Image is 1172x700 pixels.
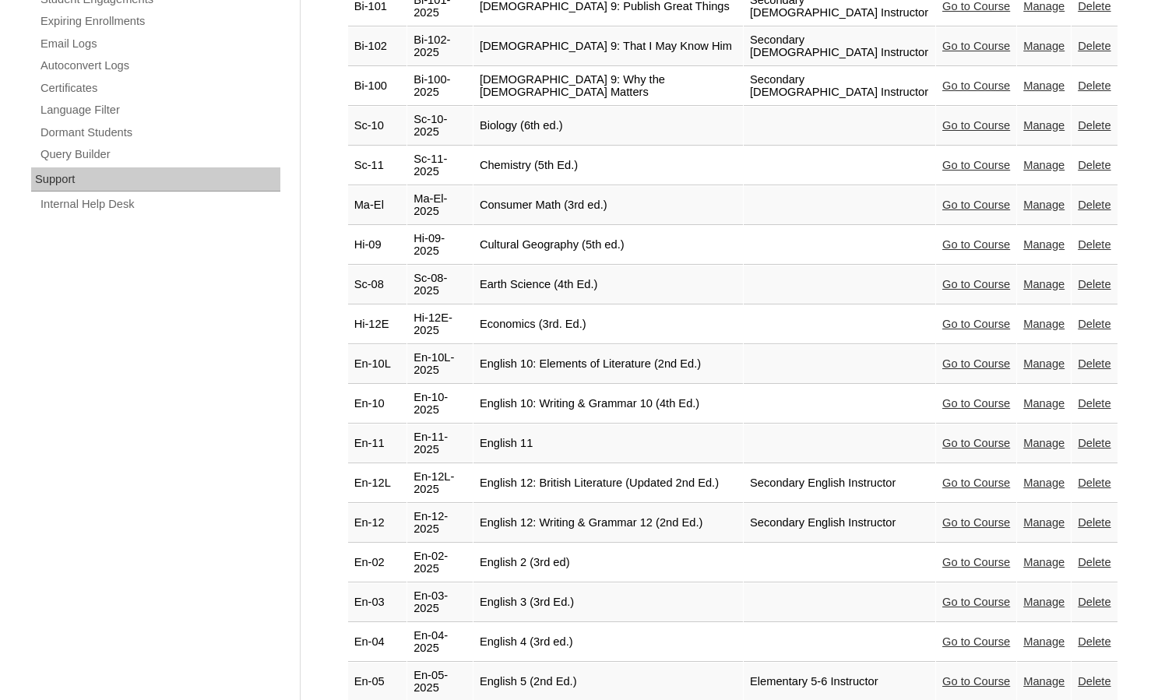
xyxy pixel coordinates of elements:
a: Go to Course [942,516,1010,529]
a: Manage [1023,675,1065,688]
a: Delete [1078,556,1110,568]
a: Go to Course [942,635,1010,648]
td: [DEMOGRAPHIC_DATA] 9: Why the [DEMOGRAPHIC_DATA] Matters [473,67,743,106]
td: Hi-12E [348,305,407,344]
td: En-10L [348,345,407,384]
a: Manage [1023,437,1065,449]
td: Hi-09-2025 [407,226,473,265]
a: Delete [1078,238,1110,251]
a: Go to Course [942,159,1010,171]
a: Manage [1023,516,1065,529]
td: Ma-El-2025 [407,186,473,225]
td: En-10 [348,385,407,424]
td: En-03 [348,583,407,622]
td: Sc-11-2025 [407,146,473,185]
td: Consumer Math (3rd ed.) [473,186,743,225]
td: Chemistry (5th Ed.) [473,146,743,185]
a: Delete [1078,159,1110,171]
td: Bi-100-2025 [407,67,473,106]
a: Go to Course [942,556,1010,568]
a: Internal Help Desk [39,195,280,214]
td: Sc-08-2025 [407,266,473,304]
td: Sc-11 [348,146,407,185]
td: Bi-102-2025 [407,27,473,66]
td: En-11-2025 [407,424,473,463]
a: Go to Course [942,79,1010,92]
a: Delete [1078,477,1110,489]
a: Manage [1023,357,1065,370]
div: Support [31,167,280,192]
td: En-02 [348,543,407,582]
a: Delete [1078,278,1110,290]
td: English 12: Writing & Grammar 12 (2nd Ed.) [473,504,743,543]
td: En-12-2025 [407,504,473,543]
td: En-03-2025 [407,583,473,622]
td: English 3 (3rd Ed.) [473,583,743,622]
a: Manage [1023,199,1065,211]
a: Delete [1078,119,1110,132]
a: Certificates [39,79,280,98]
td: Sc-08 [348,266,407,304]
td: Secondary English Instructor [744,504,935,543]
a: Manage [1023,556,1065,568]
a: Go to Course [942,596,1010,608]
a: Manage [1023,635,1065,648]
td: English 10: Elements of Literature (2nd Ed.) [473,345,743,384]
td: En-12L [348,464,407,503]
td: English 11 [473,424,743,463]
a: Go to Course [942,238,1010,251]
td: En-10-2025 [407,385,473,424]
a: Delete [1078,596,1110,608]
a: Delete [1078,437,1110,449]
td: Hi-09 [348,226,407,265]
td: English 2 (3rd ed) [473,543,743,582]
td: Hi-12E-2025 [407,305,473,344]
a: Go to Course [942,675,1010,688]
a: Manage [1023,119,1065,132]
a: Go to Course [942,477,1010,489]
a: Go to Course [942,437,1010,449]
a: Delete [1078,199,1110,211]
td: Sc-10 [348,107,407,146]
td: Secondary [DEMOGRAPHIC_DATA] Instructor [744,67,935,106]
td: English 10: Writing & Grammar 10 (4th Ed.) [473,385,743,424]
a: Manage [1023,318,1065,330]
a: Manage [1023,159,1065,171]
a: Delete [1078,516,1110,529]
td: Bi-100 [348,67,407,106]
a: Delete [1078,675,1110,688]
a: Dormant Students [39,123,280,142]
a: Delete [1078,40,1110,52]
td: English 4 (3rd ed.) [473,623,743,662]
a: Go to Course [942,278,1010,290]
td: English 12: British Literature (Updated 2nd Ed.) [473,464,743,503]
a: Go to Course [942,119,1010,132]
a: Go to Course [942,40,1010,52]
a: Delete [1078,397,1110,410]
a: Delete [1078,318,1110,330]
a: Manage [1023,477,1065,489]
td: En-11 [348,424,407,463]
a: Manage [1023,40,1065,52]
td: Bi-102 [348,27,407,66]
a: Query Builder [39,145,280,164]
td: En-12 [348,504,407,543]
td: En-12L-2025 [407,464,473,503]
td: En-02-2025 [407,543,473,582]
td: Secondary [DEMOGRAPHIC_DATA] Instructor [744,27,935,66]
a: Language Filter [39,100,280,120]
td: En-04 [348,623,407,662]
a: Manage [1023,596,1065,608]
a: Delete [1078,357,1110,370]
a: Email Logs [39,34,280,54]
a: Expiring Enrollments [39,12,280,31]
a: Go to Course [942,318,1010,330]
td: Economics (3rd. Ed.) [473,305,743,344]
td: Secondary English Instructor [744,464,935,503]
a: Autoconvert Logs [39,56,280,76]
td: En-04-2025 [407,623,473,662]
a: Delete [1078,79,1110,92]
td: Sc-10-2025 [407,107,473,146]
a: Manage [1023,397,1065,410]
a: Manage [1023,79,1065,92]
